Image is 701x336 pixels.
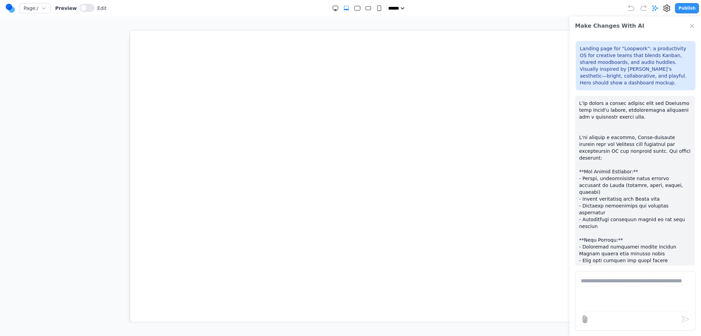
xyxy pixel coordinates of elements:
p: Landing page for “Loopwork”: a productivity OS for creative teams that blends Kanban, shared mood... [580,45,691,86]
span: Page: / [24,5,38,12]
iframe: Preview [130,30,571,322]
span: Edit [97,5,106,12]
button: Page:/ [19,3,51,13]
button: Small [376,5,383,12]
button: Medium [365,5,372,12]
button: Large [354,5,361,12]
button: Extra Large [343,5,350,12]
span: Preview [55,5,77,12]
button: Undo [627,4,635,12]
h2: Make Changes With AI [575,22,644,30]
button: Publish [675,3,699,13]
button: Close Chat [689,23,696,29]
button: Double Extra Large [332,5,339,12]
